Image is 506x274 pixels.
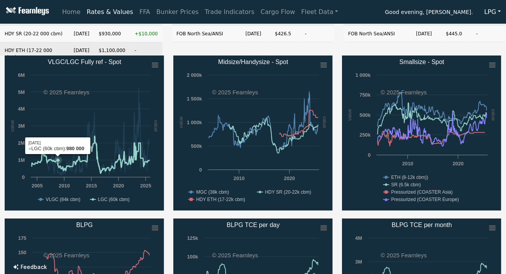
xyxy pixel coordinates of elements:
[187,254,199,260] text: 100k
[76,222,93,228] text: BLPG
[18,140,25,146] text: 2M
[18,250,26,255] text: 150
[257,4,298,20] a: Cargo Flow
[18,89,25,95] text: 5M
[471,26,506,42] td: -
[218,59,288,65] text: Midsize/Handysize - Spot
[392,222,452,228] text: BLPG TCE per month
[18,235,26,241] text: 175
[59,183,70,189] text: 2010
[18,123,25,129] text: 3M
[344,26,411,42] td: FOB North Sea/ANSI
[399,59,444,65] text: Smallsize - Spot
[270,26,300,42] td: $426.5
[4,7,49,17] img: Fearnleys Logo
[48,59,121,65] text: VLGC/LGC Fully ref - Spot
[300,26,334,42] td: -
[391,197,459,202] text: Pressurized (COASTER Europe)
[5,55,164,211] svg: VLGC/LGC Fully ref - Spot
[59,4,83,20] a: Home
[441,26,471,42] td: $445.0
[391,189,453,195] text: Pressurized (COASTER Asia)
[187,120,202,125] text: 1 000k
[347,109,352,121] text: value
[391,182,421,187] text: SR (6.5k cbm)
[94,26,130,42] td: $930,000
[69,42,94,66] td: [DATE]
[9,120,15,132] text: value
[130,26,162,42] td: +$10,000
[173,55,333,211] svg: Midsize/Handysize - Spot
[140,183,151,189] text: 2025
[199,167,202,173] text: 0
[187,72,202,78] text: 2 000k
[452,161,463,166] text: 2020
[265,189,311,195] text: HDY SR (20-22k cbm)
[43,252,90,258] text: © 2025 Fearnleys
[241,26,270,42] td: [DATE]
[153,4,202,20] a: Bunker Prices
[227,222,280,228] text: BLPG TCE per day
[172,26,241,42] td: FOB North Sea/ANSI
[381,89,427,95] text: © 2025 Fearnleys
[187,235,199,241] text: 125k
[18,72,25,78] text: 6M
[212,252,258,258] text: © 2025 Fearnleys
[284,175,295,181] text: 2020
[402,161,413,166] text: 2010
[178,116,184,128] text: value
[342,55,501,211] svg: Smallsize - Spot
[360,112,371,118] text: 500k
[86,183,97,189] text: 2015
[196,189,229,195] text: MGC (38k cbm)
[43,89,90,95] text: © 2025 Fearnleys
[113,183,124,189] text: 2020
[196,197,245,202] text: HDY ETH (17-22k cbm)
[355,259,362,265] text: 3M
[69,26,94,42] td: [DATE]
[479,5,506,19] button: LPG
[153,120,159,132] text: value
[391,175,428,180] text: ETH (8-12k cbm))
[18,157,25,163] text: 1M
[298,4,341,20] a: Fleet Data
[356,72,371,78] text: 1 000k
[233,175,244,181] text: 2010
[212,89,258,95] text: © 2025 Fearnleys
[136,4,154,20] a: FFA
[32,183,43,189] text: 2005
[490,109,496,121] text: value
[360,132,371,138] text: 250k
[187,96,202,102] text: 1 500k
[322,116,328,128] text: value
[18,106,25,112] text: 4M
[411,26,441,42] td: [DATE]
[22,174,25,180] text: 0
[202,4,257,20] a: Trade Indicators
[360,92,371,98] text: 750k
[98,197,130,202] text: LGC (60k cbm)
[368,152,371,158] text: 0
[191,143,202,149] text: 500k
[130,42,162,66] td: -
[381,252,427,258] text: © 2025 Fearnleys
[385,6,473,19] span: Good evening, [PERSON_NAME].
[84,4,136,20] a: Rates & Values
[355,235,362,241] text: 4M
[94,42,130,66] td: $1,100,000
[46,197,80,202] text: VLGC (84k cbm)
